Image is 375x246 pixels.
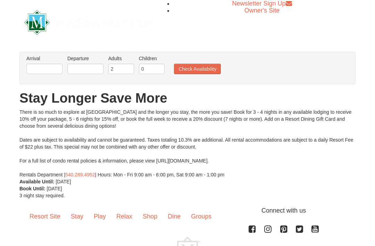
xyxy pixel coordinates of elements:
[174,64,221,74] button: Check Availability
[24,10,154,35] img: Massanutten Resort Logo
[19,91,356,105] h1: Stay Longer Save More
[244,7,280,14] a: Owner's Site
[19,193,65,198] span: 3 night stay required.
[139,55,165,62] label: Children
[19,109,356,178] div: There is so much to explore at [GEOGRAPHIC_DATA] and the longer you stay, the more you save! Book...
[19,179,55,184] strong: Available Until:
[24,13,154,30] a: Massanutten Resort
[89,206,111,228] a: Play
[67,55,103,62] label: Departure
[26,55,62,62] label: Arrival
[24,206,66,228] a: Resort Site
[108,55,134,62] label: Adults
[47,186,62,191] span: [DATE]
[19,186,45,191] strong: Book Until:
[137,206,162,228] a: Shop
[56,179,71,184] span: [DATE]
[162,206,186,228] a: Dine
[111,206,137,228] a: Relax
[186,206,217,228] a: Groups
[66,206,89,228] a: Stay
[65,172,95,177] a: 540.289.4952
